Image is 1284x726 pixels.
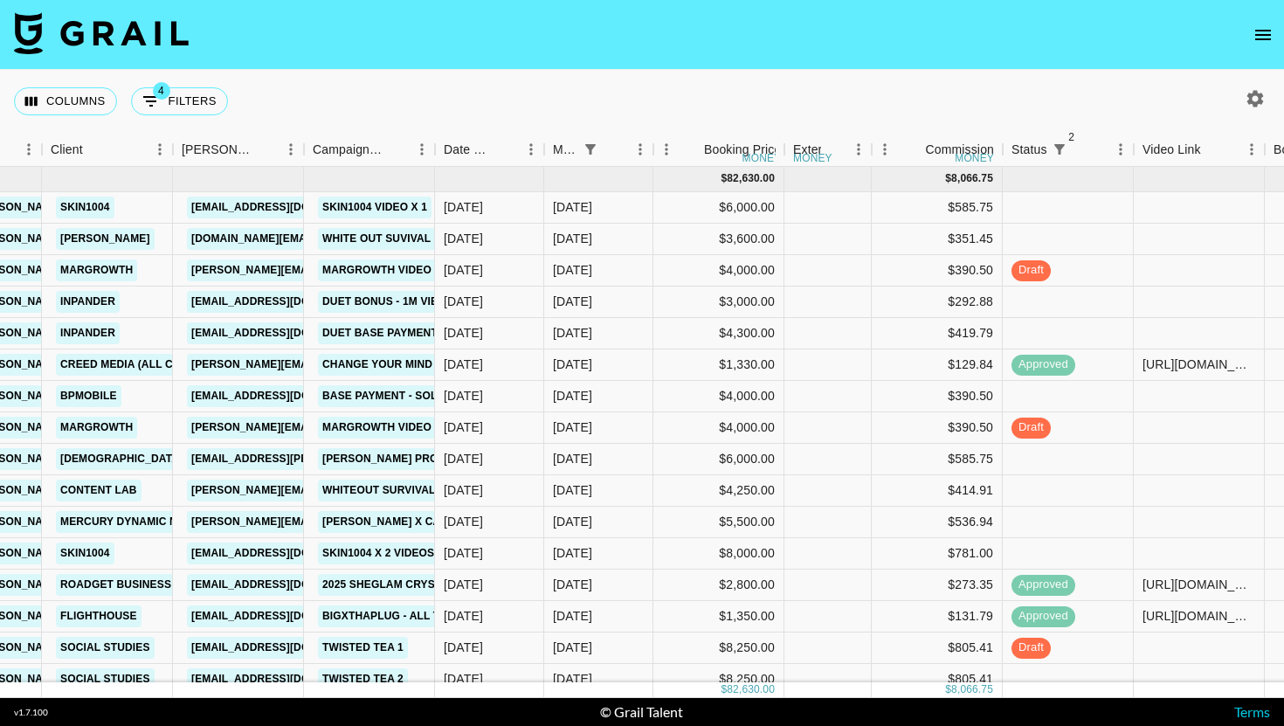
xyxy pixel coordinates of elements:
button: Sort [1072,137,1096,162]
div: $3,600.00 [653,224,784,255]
div: Month Due [544,133,653,167]
div: 11/09/2025 [444,481,483,499]
div: https://www.instagram.com/reel/DOG72kpCgsQ/?igsh=XzVSdnl4aW5B [1142,576,1255,593]
div: $805.41 [872,633,1003,664]
div: 82,630.00 [727,682,775,697]
a: [PERSON_NAME][EMAIL_ADDRESS][DOMAIN_NAME] [187,259,472,281]
a: base payment - Solvo [318,385,456,407]
div: $390.50 [872,255,1003,287]
a: [PERSON_NAME][EMAIL_ADDRESS][DOMAIN_NAME] [187,480,472,501]
div: Sep '25 [553,670,592,688]
button: Menu [627,136,653,162]
a: margrowth [56,259,137,281]
div: $3,000.00 [653,287,784,318]
div: 27/08/2025 [444,230,483,247]
div: Sep '25 [553,544,592,562]
a: Terms [1234,703,1270,720]
div: Sep '25 [553,261,592,279]
div: 28/08/2025 [444,607,483,625]
a: skin1004 x 2 videos [318,543,438,564]
div: [PERSON_NAME] [182,133,253,167]
button: Menu [16,136,42,162]
div: $292.88 [872,287,1003,318]
div: v 1.7.100 [14,707,48,718]
div: $ [721,171,727,186]
div: 28/08/2025 [444,324,483,342]
div: Sep '25 [553,356,592,373]
div: $585.75 [872,192,1003,224]
div: 09/06/2025 [444,576,483,593]
div: Sep '25 [553,324,592,342]
div: $536.94 [872,507,1003,538]
div: Campaign (Type) [304,133,435,167]
div: $6,000.00 [653,192,784,224]
div: Sep '25 [553,576,592,593]
a: Mercury Dynamic Network Media Ltd. [56,511,292,533]
div: $8,000.00 [653,538,784,570]
a: [DEMOGRAPHIC_DATA] [56,448,187,470]
button: Sort [603,137,627,162]
div: $414.91 [872,475,1003,507]
div: Date Created [444,133,494,167]
button: Show filters [578,137,603,162]
button: Show filters [1047,137,1072,162]
a: [EMAIL_ADDRESS][PERSON_NAME][DOMAIN_NAME] [187,448,472,470]
a: SKIN1004 [56,543,114,564]
div: Campaign (Type) [313,133,384,167]
div: $6,000.00 [653,444,784,475]
div: $781.00 [872,538,1003,570]
div: $129.84 [872,349,1003,381]
div: Booking Price [704,133,781,167]
span: draft [1011,640,1051,656]
button: Menu [518,136,544,162]
a: [EMAIL_ADDRESS][DOMAIN_NAME] [187,574,383,596]
div: 1 active filter [578,137,603,162]
a: [EMAIL_ADDRESS][DOMAIN_NAME] [187,385,383,407]
a: 2025 SHEGLAM Crystal Jelly Glaze Stick NEW SHEADES Campaign! [318,574,715,596]
a: [EMAIL_ADDRESS][DOMAIN_NAME] [187,668,383,690]
div: 13/08/2025 [444,639,483,656]
a: twisted tea 2 [318,668,408,690]
div: 09/09/2025 [444,198,483,216]
a: bigxthaplug - all the way [318,605,485,627]
button: Sort [680,137,704,162]
div: Month Due [553,133,578,167]
a: margrowth video 5 [318,259,445,281]
a: [PERSON_NAME][EMAIL_ADDRESS][DOMAIN_NAME] [187,417,472,439]
button: Menu [1239,136,1265,162]
div: $4,250.00 [653,475,784,507]
a: InPander [56,291,120,313]
a: Content Lab [56,480,142,501]
div: Status [1011,133,1047,167]
div: 03/09/2025 [444,513,483,530]
span: approved [1011,356,1075,373]
button: Show filters [131,87,228,115]
div: 01/08/2025 [444,418,483,436]
a: SKIN1004 [56,197,114,218]
a: [PERSON_NAME] x Camscanner [318,511,507,533]
button: Menu [872,136,898,162]
div: Sep '25 [553,418,592,436]
a: [EMAIL_ADDRESS][DOMAIN_NAME] [187,197,383,218]
button: Sort [494,137,518,162]
div: https://www.tiktok.com/@mattisontwins/video/7545648012643683602?_t=ZS-8zP9VPNVjFa&_r=1 [1142,607,1255,625]
a: Creed Media (All Campaigns) [56,354,238,376]
span: approved [1011,577,1075,593]
div: 13/08/2025 [444,670,483,688]
a: [PERSON_NAME] promotion [318,448,485,470]
div: Booker [173,133,304,167]
a: [PERSON_NAME] [56,228,155,250]
button: Menu [147,136,173,162]
a: Margrowth video 4 actual [318,417,491,439]
div: $8,250.00 [653,633,784,664]
div: 82,630.00 [727,171,775,186]
div: $131.79 [872,601,1003,633]
button: Sort [384,137,409,162]
a: [EMAIL_ADDRESS][DOMAIN_NAME] [187,543,383,564]
a: Flighthouse [56,605,142,627]
div: Sep '25 [553,230,592,247]
div: Client [42,133,173,167]
span: 2 [1063,128,1080,146]
div: $1,330.00 [653,349,784,381]
div: https://www.instagram.com/reel/DN6poxXiWHv/?igsh=bDRoZDhweHRjd2p0 [1142,356,1255,373]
